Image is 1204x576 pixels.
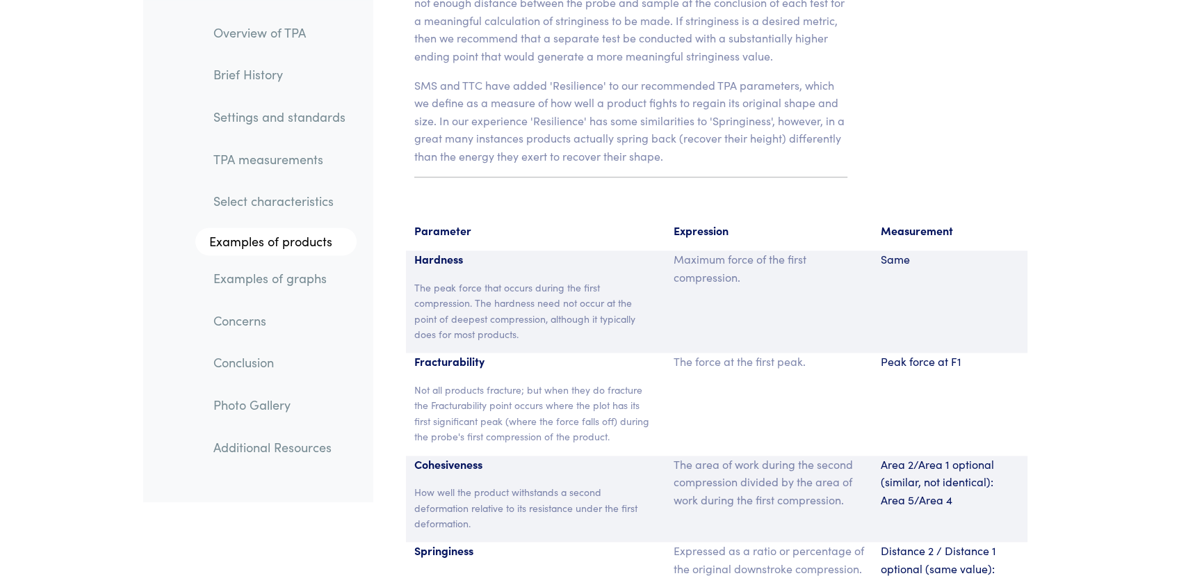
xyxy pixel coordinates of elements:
[414,382,657,445] p: Not all products fracture; but when they do fracture the Fracturability point occurs where the pl...
[202,59,357,91] a: Brief History
[880,456,1019,509] p: Area 2/Area 1 optional (similar, not identical): Area 5/Area 4
[880,222,1019,240] p: Measurement
[414,280,657,342] p: The peak force that occurs during the first compression. The hardness need not occur at the point...
[414,353,657,371] p: Fracturability
[414,250,657,269] p: Hardness
[195,228,357,256] a: Examples of products
[414,542,657,560] p: Springiness
[202,389,357,421] a: Photo Gallery
[202,305,357,337] a: Concerns
[202,431,357,463] a: Additional Resources
[880,250,1019,269] p: Same
[674,250,864,286] p: Maximum force of the first compression.
[202,262,357,294] a: Examples of graphs
[202,101,357,133] a: Settings and standards
[202,347,357,379] a: Conclusion
[202,143,357,175] a: TPA measurements
[202,186,357,218] a: Select characteristics
[414,77,847,166] p: SMS and TTC have added 'Resilience' to our recommended TPA parameters, which we define as a measu...
[202,17,357,49] a: Overview of TPA
[880,353,1019,371] p: Peak force at F1
[414,222,657,240] p: Parameter
[414,484,657,531] p: How well the product withstands a second deformation relative to its resistance under the first d...
[674,353,864,371] p: The force at the first peak.
[674,456,864,509] p: The area of work during the second compression divided by the area of work during the first compr...
[674,222,864,240] p: Expression
[414,456,657,474] p: Cohesiveness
